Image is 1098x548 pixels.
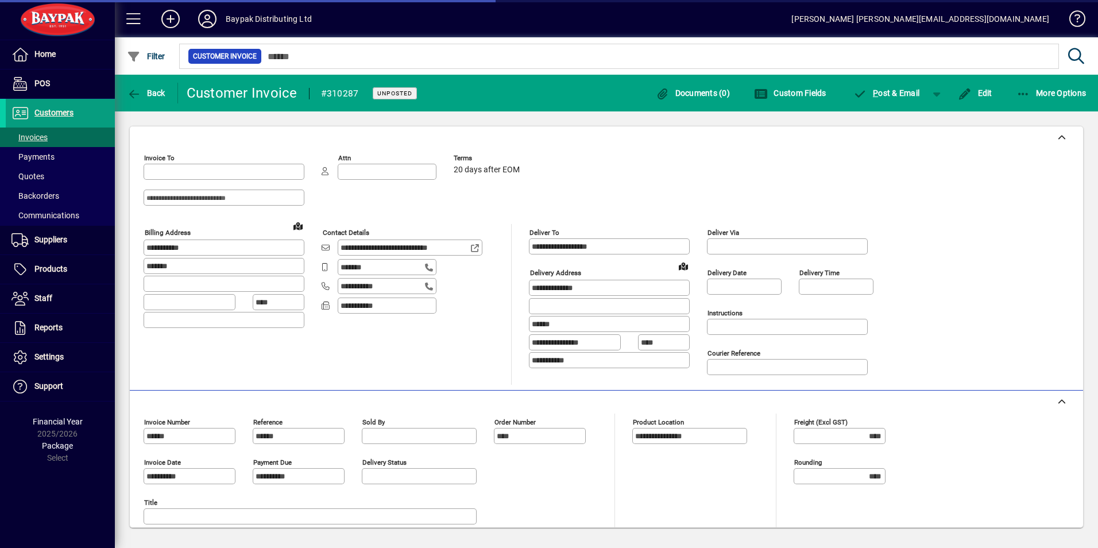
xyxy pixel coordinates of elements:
[848,83,926,103] button: Post & Email
[362,458,407,466] mat-label: Delivery status
[226,10,312,28] div: Baypak Distributing Ltd
[189,9,226,29] button: Profile
[144,154,175,162] mat-label: Invoice To
[34,381,63,391] span: Support
[34,79,50,88] span: POS
[6,372,115,401] a: Support
[152,9,189,29] button: Add
[34,323,63,332] span: Reports
[652,83,733,103] button: Documents (0)
[6,284,115,313] a: Staff
[34,49,56,59] span: Home
[6,70,115,98] a: POS
[529,229,559,237] mat-label: Deliver To
[289,217,307,235] a: View on map
[362,418,385,426] mat-label: Sold by
[799,269,840,277] mat-label: Delivery time
[127,88,165,98] span: Back
[34,264,67,273] span: Products
[338,154,351,162] mat-label: Attn
[873,88,878,98] span: P
[494,418,536,426] mat-label: Order number
[791,10,1049,28] div: [PERSON_NAME] [PERSON_NAME][EMAIL_ADDRESS][DOMAIN_NAME]
[144,418,190,426] mat-label: Invoice number
[853,88,920,98] span: ost & Email
[11,152,55,161] span: Payments
[707,229,739,237] mat-label: Deliver via
[955,83,995,103] button: Edit
[794,458,822,466] mat-label: Rounding
[751,83,829,103] button: Custom Fields
[6,167,115,186] a: Quotes
[127,52,165,61] span: Filter
[1014,83,1089,103] button: More Options
[1061,2,1084,40] a: Knowledge Base
[377,90,412,97] span: Unposted
[34,235,67,244] span: Suppliers
[187,84,297,102] div: Customer Invoice
[707,349,760,357] mat-label: Courier Reference
[454,165,520,175] span: 20 days after EOM
[6,314,115,342] a: Reports
[707,309,743,317] mat-label: Instructions
[11,191,59,200] span: Backorders
[124,46,168,67] button: Filter
[674,257,693,275] a: View on map
[1016,88,1087,98] span: More Options
[34,108,74,117] span: Customers
[321,84,359,103] div: #310287
[11,133,48,142] span: Invoices
[144,458,181,466] mat-label: Invoice date
[707,269,747,277] mat-label: Delivery date
[253,418,283,426] mat-label: Reference
[6,147,115,167] a: Payments
[655,88,730,98] span: Documents (0)
[193,51,257,62] span: Customer Invoice
[34,352,64,361] span: Settings
[42,441,73,450] span: Package
[253,458,292,466] mat-label: Payment due
[6,206,115,225] a: Communications
[115,83,178,103] app-page-header-button: Back
[6,343,115,372] a: Settings
[6,128,115,147] a: Invoices
[454,155,523,162] span: Terms
[794,418,848,426] mat-label: Freight (excl GST)
[754,88,826,98] span: Custom Fields
[958,88,992,98] span: Edit
[11,211,79,220] span: Communications
[144,499,157,507] mat-label: Title
[124,83,168,103] button: Back
[6,186,115,206] a: Backorders
[11,172,44,181] span: Quotes
[33,417,83,426] span: Financial Year
[6,226,115,254] a: Suppliers
[34,294,52,303] span: Staff
[6,40,115,69] a: Home
[633,418,684,426] mat-label: Product location
[6,255,115,284] a: Products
